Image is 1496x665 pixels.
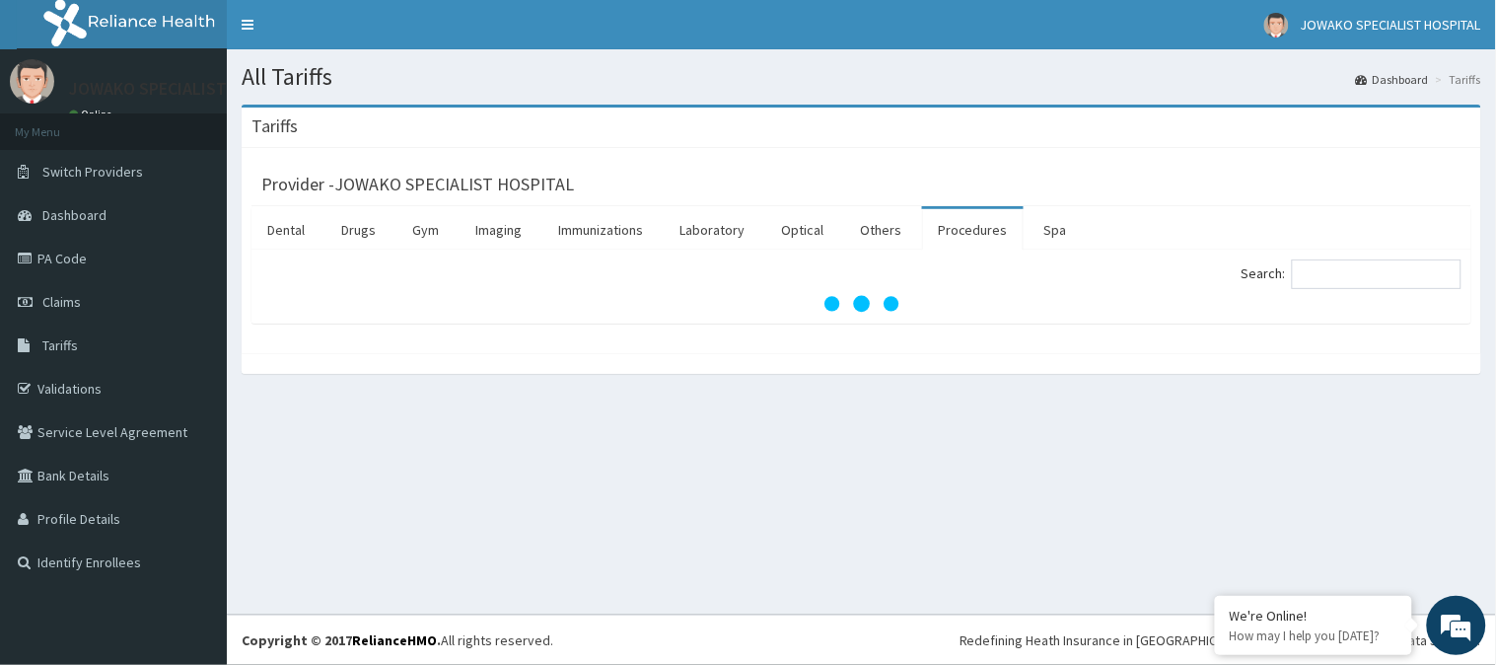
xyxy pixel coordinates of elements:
div: Chat with us now [103,111,331,136]
span: We're online! [114,204,272,404]
footer: All rights reserved. [227,615,1496,665]
div: Redefining Heath Insurance in [GEOGRAPHIC_DATA] using Telemedicine and Data Science! [960,630,1481,650]
a: RelianceHMO [352,631,437,649]
img: User Image [10,59,54,104]
img: User Image [1264,13,1289,37]
span: Switch Providers [42,163,143,181]
li: Tariffs [1431,71,1481,88]
h3: Tariffs [251,117,298,135]
a: Optical [765,209,839,251]
a: Spa [1029,209,1083,251]
span: Dashboard [42,206,107,224]
a: Procedures [922,209,1024,251]
p: How may I help you today? [1230,628,1397,644]
svg: audio-loading [822,264,901,343]
a: Online [69,108,116,121]
a: Dental [251,209,321,251]
a: Laboratory [664,209,760,251]
a: Gym [396,209,455,251]
span: Claims [42,293,81,311]
h3: Provider - JOWAKO SPECIALIST HOSPITAL [261,176,574,193]
span: Tariffs [42,336,78,354]
div: Minimize live chat window [323,10,371,57]
div: We're Online! [1230,607,1397,625]
textarea: Type your message and hit 'Enter' [10,450,376,519]
input: Search: [1292,259,1461,289]
a: Drugs [325,209,392,251]
label: Search: [1242,259,1461,289]
a: Others [844,209,917,251]
img: d_794563401_company_1708531726252_794563401 [36,99,80,148]
a: Immunizations [542,209,659,251]
p: JOWAKO SPECIALIST HOSPITAL [69,80,308,98]
span: JOWAKO SPECIALIST HOSPITAL [1301,16,1481,34]
strong: Copyright © 2017 . [242,631,441,649]
h1: All Tariffs [242,64,1481,90]
a: Dashboard [1356,71,1429,88]
a: Imaging [460,209,537,251]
